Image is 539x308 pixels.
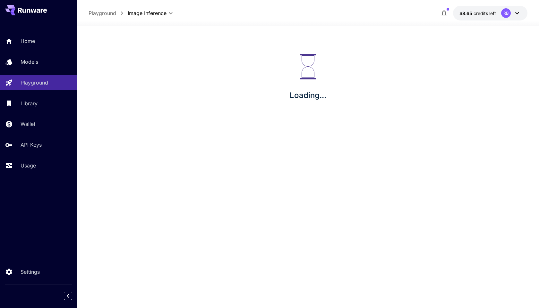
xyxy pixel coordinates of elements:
[21,141,42,149] p: API Keys
[21,79,48,86] p: Playground
[69,290,77,302] div: Collapse sidebar
[21,100,38,107] p: Library
[89,9,116,17] a: Playground
[21,58,38,66] p: Models
[21,162,36,169] p: Usage
[459,10,496,17] div: $8.65464
[474,11,496,16] span: credits left
[21,120,35,128] p: Wallet
[21,37,35,45] p: Home
[453,6,527,20] button: $8.65464RB
[501,8,511,18] div: RB
[64,292,72,300] button: Collapse sidebar
[89,9,128,17] nav: breadcrumb
[21,268,40,276] p: Settings
[128,9,167,17] span: Image Inference
[459,11,474,16] span: $8.65
[290,90,326,101] p: Loading...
